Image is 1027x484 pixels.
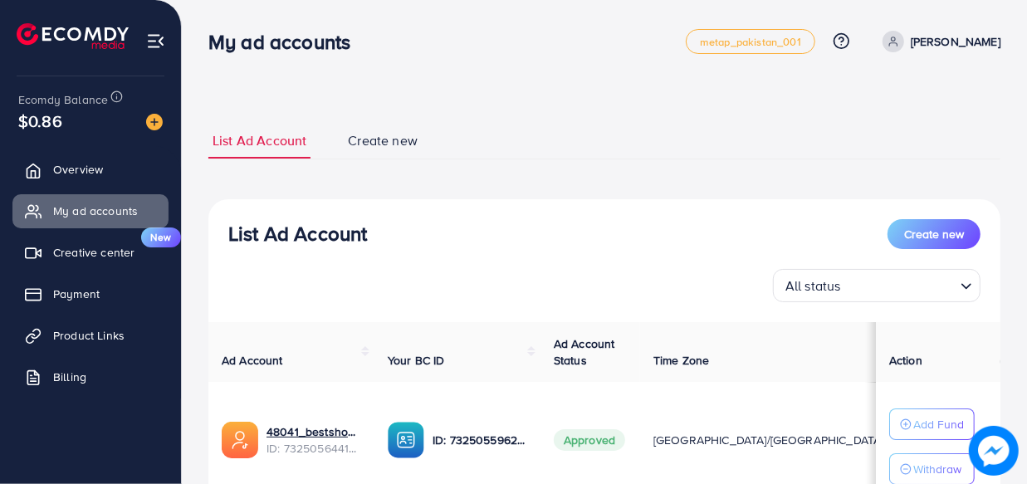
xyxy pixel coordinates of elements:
[12,277,169,310] a: Payment
[267,423,361,440] a: 48041_bestshoppingg_1705497623891
[53,286,100,302] span: Payment
[911,32,1000,51] p: [PERSON_NAME]
[653,352,709,369] span: Time Zone
[889,352,922,369] span: Action
[12,236,169,269] a: Creative centerNew
[782,274,844,298] span: All status
[17,23,129,49] img: logo
[686,29,815,54] a: metap_pakistan_001
[888,219,981,249] button: Create new
[222,352,283,369] span: Ad Account
[700,37,801,47] span: metap_pakistan_001
[12,360,169,394] a: Billing
[267,440,361,457] span: ID: 7325056441981730818
[18,91,108,108] span: Ecomdy Balance
[12,194,169,227] a: My ad accounts
[222,422,258,458] img: ic-ads-acc.e4c84228.svg
[554,429,625,451] span: Approved
[653,432,884,448] span: [GEOGRAPHIC_DATA]/[GEOGRAPHIC_DATA]
[554,335,615,369] span: Ad Account Status
[889,408,975,440] button: Add Fund
[146,114,163,130] img: image
[12,153,169,186] a: Overview
[53,161,103,178] span: Overview
[53,244,134,261] span: Creative center
[267,423,361,457] div: <span class='underline'>48041_bestshoppingg_1705497623891</span></br>7325056441981730818
[846,271,954,298] input: Search for option
[141,227,181,247] span: New
[53,327,125,344] span: Product Links
[904,226,964,242] span: Create new
[18,109,62,133] span: $0.86
[913,459,961,479] p: Withdraw
[388,422,424,458] img: ic-ba-acc.ded83a64.svg
[773,269,981,302] div: Search for option
[228,222,367,246] h3: List Ad Account
[913,414,964,434] p: Add Fund
[969,426,1018,475] img: image
[53,369,86,385] span: Billing
[146,32,165,51] img: menu
[213,131,306,150] span: List Ad Account
[12,319,169,352] a: Product Links
[876,31,1000,52] a: [PERSON_NAME]
[53,203,138,219] span: My ad accounts
[348,131,418,150] span: Create new
[208,30,364,54] h3: My ad accounts
[388,352,445,369] span: Your BC ID
[433,430,527,450] p: ID: 7325055962186809345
